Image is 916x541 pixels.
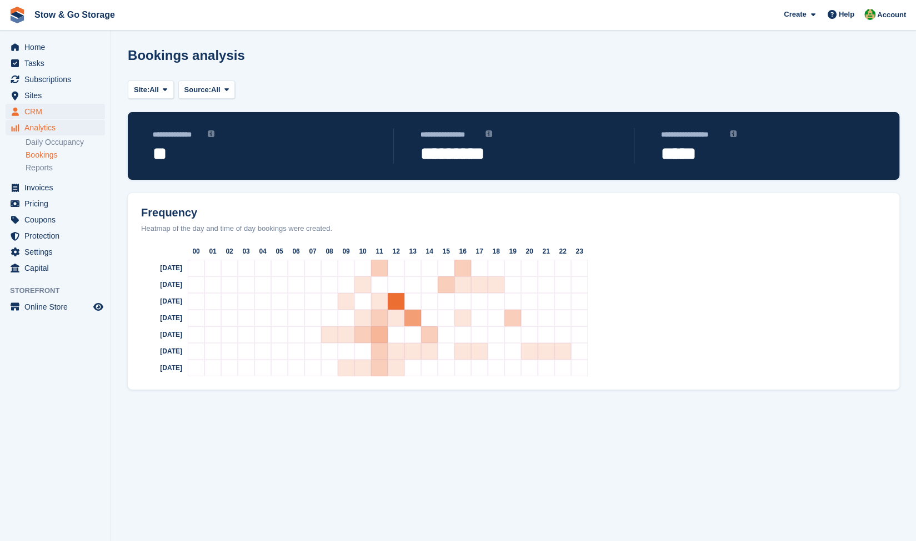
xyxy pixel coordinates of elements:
div: 02 [221,243,238,260]
span: Create [784,9,806,20]
a: Stow & Go Storage [30,6,119,24]
div: 10 [354,243,371,260]
span: Capital [24,260,91,276]
span: CRM [24,104,91,119]
a: menu [6,39,105,55]
span: Analytics [24,120,91,135]
div: 22 [554,243,571,260]
div: 21 [538,243,554,260]
div: 19 [504,243,521,260]
span: Online Store [24,299,91,315]
h1: Bookings analysis [128,48,245,63]
div: Heatmap of the day and time of day bookings were created. [132,223,895,234]
span: Storefront [10,285,111,296]
div: 14 [421,243,438,260]
a: menu [6,104,105,119]
div: 16 [454,243,471,260]
div: 01 [204,243,221,260]
div: 07 [304,243,321,260]
div: 06 [288,243,304,260]
a: menu [6,120,105,135]
a: Reports [26,163,105,173]
span: Home [24,39,91,55]
a: Preview store [92,300,105,314]
div: [DATE] [132,293,188,310]
div: 18 [488,243,504,260]
div: 09 [338,243,354,260]
div: [DATE] [132,360,188,376]
span: All [149,84,159,95]
a: menu [6,88,105,103]
a: Daily Occupancy [26,137,105,148]
h2: Frequency [132,206,895,219]
div: 11 [371,243,388,260]
div: 23 [571,243,588,260]
span: Tasks [24,55,91,71]
span: Source: [184,84,211,95]
div: 08 [321,243,338,260]
div: 20 [521,243,538,260]
img: Alex Taylor [864,9,875,20]
img: icon-info-grey-7440780725fd019a000dd9b08b2336e03edf1995a4989e88bcd33f0948082b44.svg [730,130,737,137]
div: [DATE] [132,260,188,276]
div: 04 [254,243,271,260]
div: 03 [238,243,254,260]
a: menu [6,212,105,227]
a: menu [6,180,105,195]
a: menu [6,196,105,211]
div: 00 [188,243,204,260]
div: [DATE] [132,343,188,360]
div: 13 [404,243,421,260]
div: 15 [438,243,454,260]
div: 17 [471,243,488,260]
span: Protection [24,228,91,244]
a: menu [6,228,105,244]
span: Subscriptions [24,72,91,87]
span: Sites [24,88,91,103]
div: 12 [388,243,404,260]
a: menu [6,55,105,71]
img: icon-info-grey-7440780725fd019a000dd9b08b2336e03edf1995a4989e88bcd33f0948082b44.svg [208,130,214,137]
a: menu [6,72,105,87]
button: Site: All [128,80,174,99]
span: Settings [24,244,91,260]
div: 05 [271,243,288,260]
a: menu [6,299,105,315]
div: [DATE] [132,310,188,326]
span: Site: [134,84,149,95]
span: Invoices [24,180,91,195]
img: icon-info-grey-7440780725fd019a000dd9b08b2336e03edf1995a4989e88bcd33f0948082b44.svg [485,130,492,137]
span: Coupons [24,212,91,227]
a: Bookings [26,150,105,160]
div: [DATE] [132,276,188,293]
span: All [211,84,221,95]
a: menu [6,244,105,260]
img: stora-icon-8386f47178a22dfd0bd8f6a31ec36ba5ce8667c1dd55bd0f319d3a0aa187defe.svg [9,7,26,23]
span: Help [839,9,854,20]
div: [DATE] [132,326,188,343]
span: Account [877,9,906,21]
span: Pricing [24,196,91,211]
a: menu [6,260,105,276]
button: Source: All [178,80,236,99]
